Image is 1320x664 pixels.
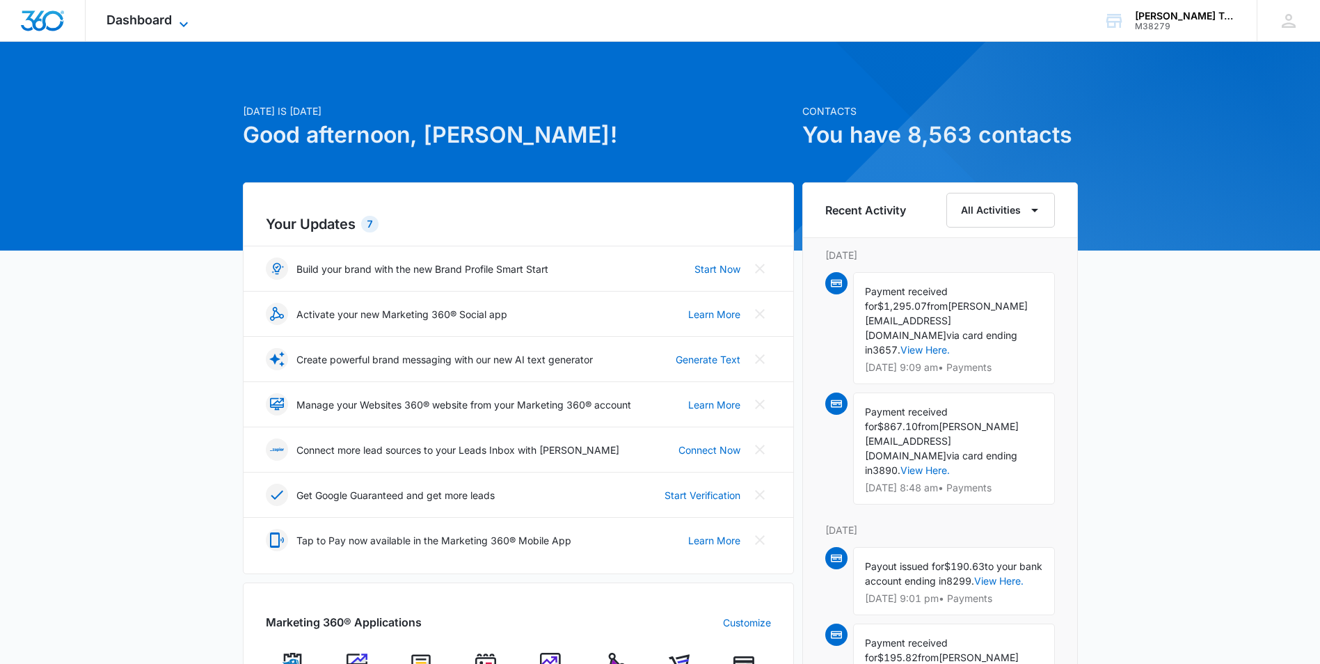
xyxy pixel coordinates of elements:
span: from [918,420,939,432]
span: Payout issued for [865,560,944,572]
p: Contacts [802,104,1078,118]
button: Close [749,258,771,280]
h2: Your Updates [266,214,771,235]
span: Dashboard [106,13,172,27]
a: View Here. [900,464,950,476]
div: account id [1135,22,1236,31]
a: Generate Text [676,352,740,367]
span: [EMAIL_ADDRESS][DOMAIN_NAME] [865,315,951,341]
span: [PERSON_NAME] [948,300,1028,312]
p: Activate your new Marketing 360® Social app [296,307,507,322]
p: [DATE] 9:01 pm • Payments [865,594,1043,603]
span: $190.63 [944,560,985,572]
p: Create powerful brand messaging with our new AI text generator [296,352,593,367]
p: Get Google Guaranteed and get more leads [296,488,495,503]
span: [EMAIL_ADDRESS][DOMAIN_NAME] [865,435,951,461]
a: Learn More [688,533,740,548]
span: $867.10 [877,420,918,432]
div: 7 [361,216,379,232]
a: Start Now [694,262,740,276]
span: [PERSON_NAME] [939,651,1019,663]
p: [DATE] 9:09 am • Payments [865,363,1043,372]
p: Build your brand with the new Brand Profile Smart Start [296,262,548,276]
p: Tap to Pay now available in the Marketing 360® Mobile App [296,533,571,548]
button: All Activities [946,193,1055,228]
button: Close [749,438,771,461]
span: 8299. [946,575,974,587]
h6: Recent Activity [825,202,906,219]
a: Learn More [688,397,740,412]
span: 3890. [873,464,900,476]
h1: Good afternoon, [PERSON_NAME]! [243,118,794,152]
p: [DATE] is [DATE] [243,104,794,118]
button: Close [749,303,771,325]
button: Close [749,393,771,416]
a: Learn More [688,307,740,322]
h2: Marketing 360® Applications [266,614,422,631]
button: Close [749,484,771,506]
button: Close [749,348,771,370]
div: account name [1135,10,1236,22]
a: Customize [723,615,771,630]
h1: You have 8,563 contacts [802,118,1078,152]
span: $195.82 [877,651,918,663]
span: Payment received for [865,406,948,432]
p: Connect more lead sources to your Leads Inbox with [PERSON_NAME] [296,443,619,457]
span: from [927,300,948,312]
button: Close [749,529,771,551]
span: Payment received for [865,637,948,663]
p: [DATE] 8:48 am • Payments [865,483,1043,493]
a: Start Verification [665,488,740,503]
span: Payment received for [865,285,948,312]
p: [DATE] [825,248,1055,262]
span: from [918,651,939,663]
span: $1,295.07 [877,300,927,312]
a: View Here. [900,344,950,356]
a: View Here. [974,575,1024,587]
span: 3657. [873,344,900,356]
p: Manage your Websites 360® website from your Marketing 360® account [296,397,631,412]
a: Connect Now [678,443,740,457]
p: [DATE] [825,523,1055,537]
span: [PERSON_NAME] [939,420,1019,432]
